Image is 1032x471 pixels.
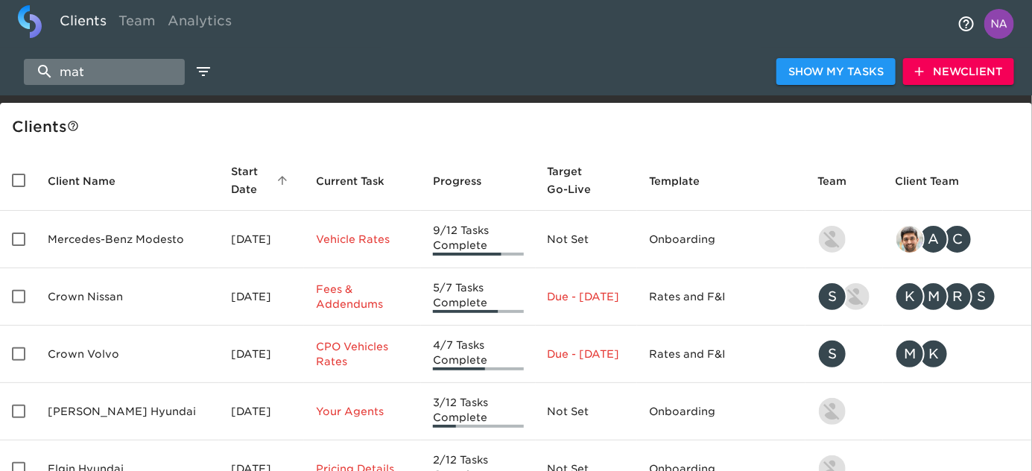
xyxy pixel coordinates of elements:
span: New Client [915,63,1002,81]
span: Calculated based on the start date and the duration of all Tasks contained in this Hub. [548,162,606,198]
div: kevin.lo@roadster.com [817,396,871,426]
button: edit [191,59,216,84]
td: Onboarding [637,383,805,440]
img: kevin.lo@roadster.com [819,398,846,425]
img: sandeep@simplemnt.com [896,226,923,253]
p: Due - [DATE] [548,289,625,304]
div: R [943,282,972,312]
td: Onboarding [637,211,805,268]
img: logo [18,5,42,38]
td: Crown Nissan [36,268,219,326]
div: A [919,224,949,254]
td: [PERSON_NAME] Hyundai [36,383,219,440]
span: Progress [433,172,501,190]
td: 4/7 Tasks Complete [421,326,535,383]
td: [DATE] [219,211,303,268]
td: [DATE] [219,326,303,383]
td: 3/12 Tasks Complete [421,383,535,440]
span: This is the next Task in this Hub that should be completed [316,172,384,190]
p: Due - [DATE] [548,347,625,361]
td: Rates and F&I [637,268,805,326]
span: Target Go-Live [548,162,625,198]
div: S [817,339,847,369]
p: Your Agents [316,404,409,419]
svg: This is a list of all of your clients and clients shared with you [67,120,79,132]
div: kevin.lo@roadster.com [817,224,871,254]
div: mcooley@crowncars.com, kwilson@crowncars.com [895,339,1020,369]
div: S [966,282,996,312]
input: search [24,59,185,85]
td: Not Set [536,383,637,440]
p: Fees & Addendums [316,282,409,312]
div: sandeep@simplemnt.com, angelique.nurse@roadster.com, clayton.mandel@roadster.com [895,224,1020,254]
span: Current Task [316,172,404,190]
td: Mercedes-Benz Modesto [36,211,219,268]
span: Client Team [895,172,978,190]
span: Template [649,172,719,190]
button: NewClient [903,58,1014,86]
div: C [943,224,972,254]
div: M [895,339,925,369]
img: austin@roadster.com [843,283,870,310]
img: Profile [984,9,1014,39]
td: Not Set [536,211,637,268]
div: savannah@roadster.com, austin@roadster.com [817,282,871,312]
a: Clients [54,5,113,42]
a: Team [113,5,162,42]
div: Client s [12,115,1026,139]
td: 9/12 Tasks Complete [421,211,535,268]
td: [DATE] [219,268,303,326]
span: Team [817,172,866,190]
div: S [817,282,847,312]
td: Crown Volvo [36,326,219,383]
button: notifications [949,6,984,42]
div: kwilson@crowncars.com, mcooley@crowncars.com, rrobins@crowncars.com, sparent@crowncars.com [895,282,1020,312]
span: Client Name [48,172,135,190]
td: [DATE] [219,383,303,440]
span: Start Date [231,162,291,198]
td: Rates and F&I [637,326,805,383]
td: 5/7 Tasks Complete [421,268,535,326]
a: Analytics [162,5,238,42]
div: savannah@roadster.com [817,339,871,369]
div: K [895,282,925,312]
img: kevin.lo@roadster.com [819,226,846,253]
p: CPO Vehicles Rates [316,339,409,369]
span: Show My Tasks [788,63,884,81]
div: K [919,339,949,369]
div: M [919,282,949,312]
p: Vehicle Rates [316,232,409,247]
button: Show My Tasks [776,58,896,86]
